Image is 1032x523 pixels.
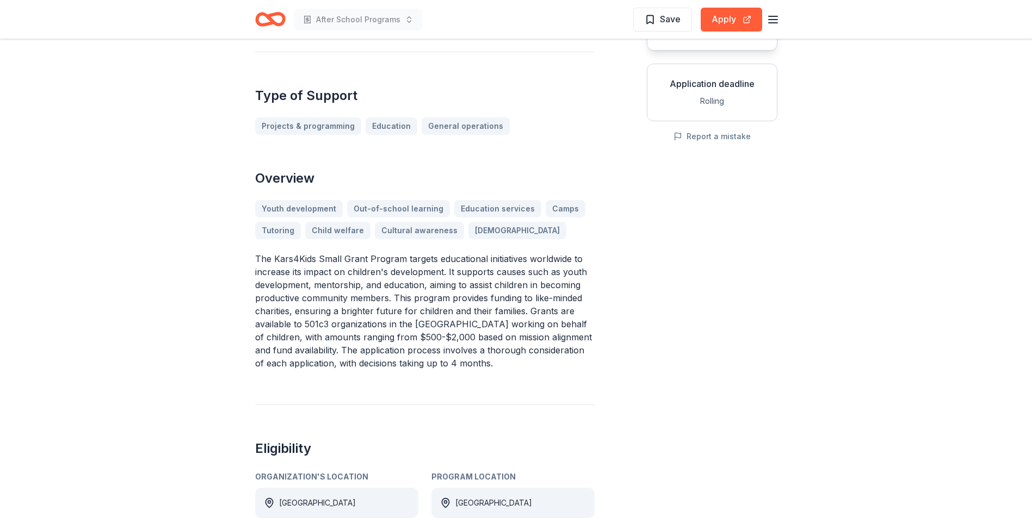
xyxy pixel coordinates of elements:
span: After School Programs [316,13,400,26]
a: Home [255,7,286,32]
button: After School Programs [294,9,422,30]
button: Apply [701,8,762,32]
h2: Overview [255,170,595,187]
button: Save [633,8,692,32]
div: Program Location [431,470,595,483]
div: Organization's Location [255,470,418,483]
span: Save [660,12,681,26]
h2: Type of Support [255,87,595,104]
div: [GEOGRAPHIC_DATA] [279,496,356,509]
p: The Kars4Kids Small Grant Program targets educational initiatives worldwide to increase its impac... [255,252,595,370]
h2: Eligibility [255,440,595,457]
a: Education [366,117,417,135]
a: Projects & programming [255,117,361,135]
div: Rolling [656,95,768,108]
div: Application deadline [656,77,768,90]
div: [GEOGRAPHIC_DATA] [455,496,532,509]
a: General operations [422,117,510,135]
button: Report a mistake [673,130,751,143]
